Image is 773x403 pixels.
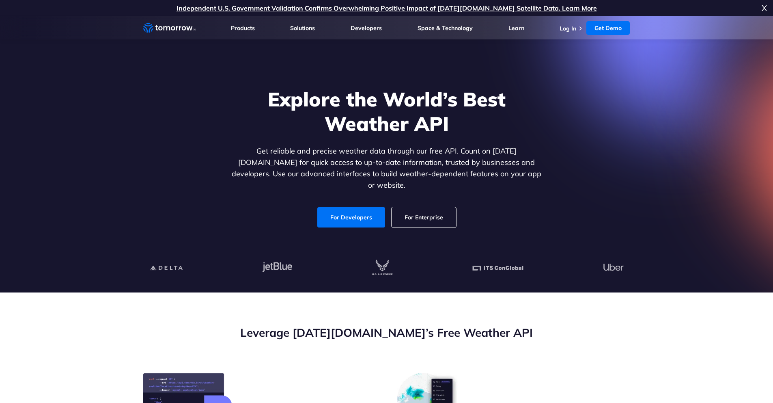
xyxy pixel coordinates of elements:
[508,24,524,32] a: Learn
[290,24,315,32] a: Solutions
[586,21,630,35] a: Get Demo
[392,207,456,227] a: For Enterprise
[230,87,543,136] h1: Explore the World’s Best Weather API
[418,24,473,32] a: Space & Technology
[231,24,255,32] a: Products
[177,4,597,12] a: Independent U.S. Government Validation Confirms Overwhelming Positive Impact of [DATE][DOMAIN_NAM...
[230,145,543,191] p: Get reliable and precise weather data through our free API. Count on [DATE][DOMAIN_NAME] for quic...
[317,207,385,227] a: For Developers
[143,325,630,340] h2: Leverage [DATE][DOMAIN_NAME]’s Free Weather API
[351,24,382,32] a: Developers
[560,25,576,32] a: Log In
[143,22,196,34] a: Home link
